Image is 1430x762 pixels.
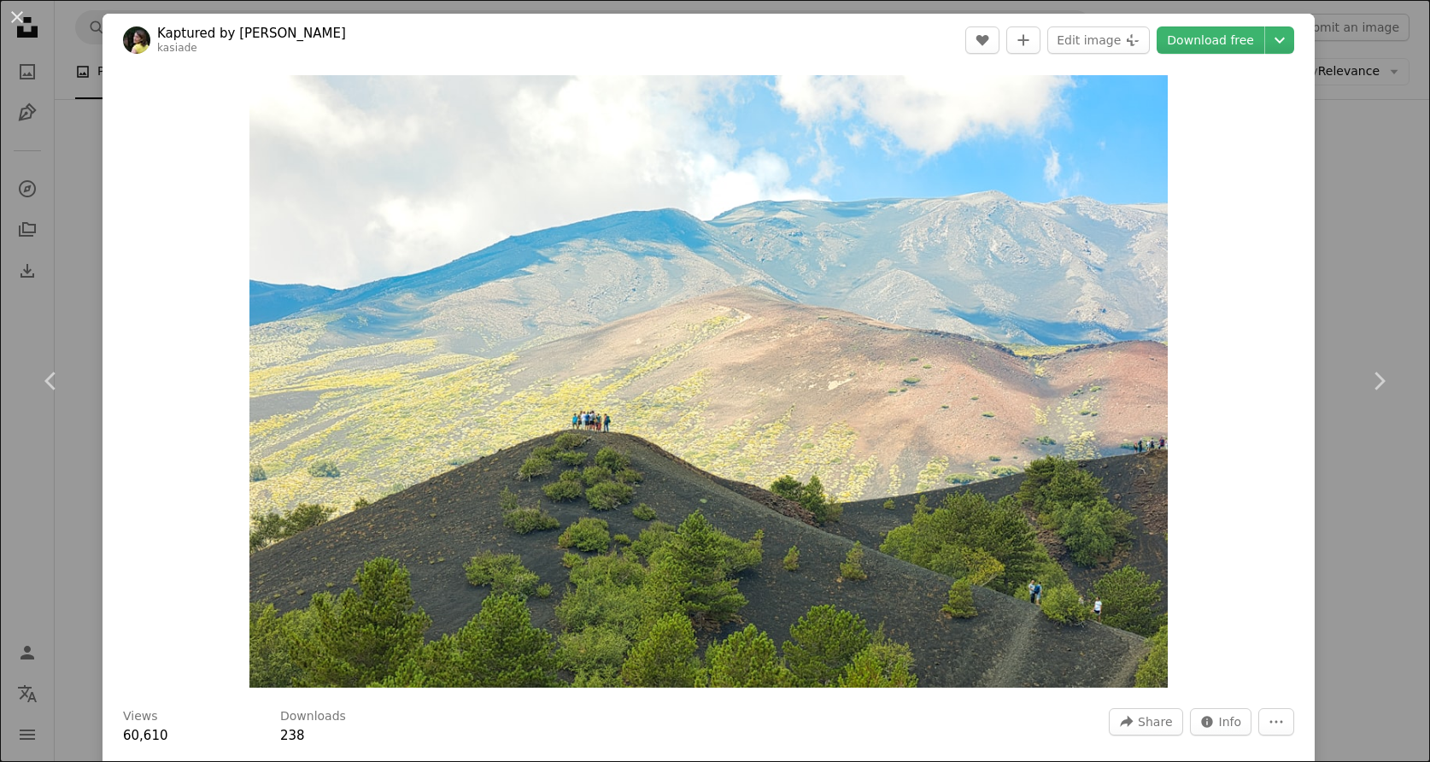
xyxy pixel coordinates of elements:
img: a group of people sitting on top of a mountain [249,75,1169,688]
button: Like [965,26,999,54]
button: Choose download size [1265,26,1294,54]
button: More Actions [1258,708,1294,736]
img: Go to Kaptured by Kasia's profile [123,26,150,54]
span: 238 [280,728,305,743]
button: Edit image [1047,26,1150,54]
button: Add to Collection [1006,26,1040,54]
a: Next [1327,299,1430,463]
button: Share this image [1109,708,1182,736]
a: Kaptured by [PERSON_NAME] [157,25,346,42]
a: Download free [1157,26,1264,54]
span: Share [1138,709,1172,735]
button: Stats about this image [1190,708,1252,736]
button: Zoom in on this image [249,75,1169,688]
a: kasiade [157,42,197,54]
h3: Views [123,708,158,725]
h3: Downloads [280,708,346,725]
span: 60,610 [123,728,168,743]
span: Info [1219,709,1242,735]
